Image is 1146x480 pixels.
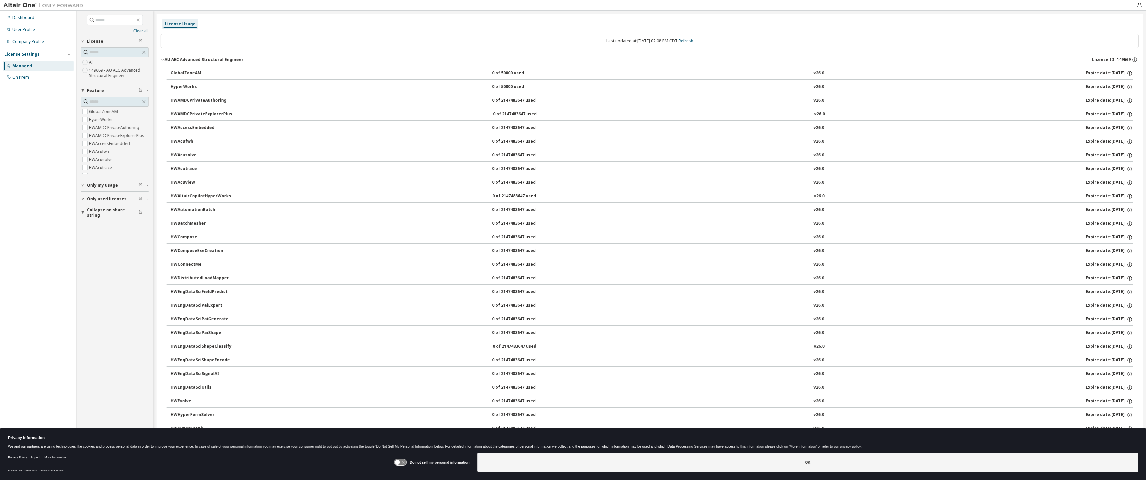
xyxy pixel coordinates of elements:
div: HWEngDataSciPaiGenerate [171,316,231,322]
button: GlobalZoneAM0 of 50000 usedv26.0Expire date:[DATE] [171,66,1133,81]
button: HWAccessEmbedded0 of 2147483647 usedv26.0Expire date:[DATE] [171,121,1133,135]
label: HWAcuview [89,172,112,180]
div: HWConnectMe [171,262,231,268]
div: HWAcufwh [171,139,231,145]
div: Expire date: [DATE] [1086,371,1133,377]
div: v26.0 [814,139,824,145]
div: v26.0 [814,234,824,240]
label: HyperWorks [89,116,114,124]
div: v26.0 [814,248,824,254]
button: HWEngDataSciPaiShape0 of 2147483647 usedv26.0Expire date:[DATE] [171,326,1133,340]
span: License [87,39,103,44]
button: HWEngDataSciPaiGenerate0 of 2147483647 usedv26.0Expire date:[DATE] [171,312,1133,327]
button: HWEngDataSciShapeEncode0 of 2147483647 usedv26.0Expire date:[DATE] [171,353,1133,368]
div: HWComposeExeCreation [171,248,231,254]
div: HyperWorks [171,84,231,90]
div: 0 of 2147483647 used [492,139,552,145]
div: HWAcutrace [171,166,231,172]
div: v26.0 [814,371,824,377]
div: 0 of 2147483647 used [492,330,552,336]
label: HWAMDCPrivateAuthoring [89,124,141,132]
button: HWEngDataSciShapeClassify0 of 2147483647 usedv26.0Expire date:[DATE] [171,339,1133,354]
label: 149669 - AU AEC Advanced Structural Engineer [89,66,149,80]
button: License [81,34,149,49]
div: HWEngDataSciSignalAI [171,371,231,377]
img: Altair One [3,2,87,9]
div: v26.0 [814,207,824,213]
button: HWAcusolve0 of 2147483647 usedv26.0Expire date:[DATE] [171,148,1133,163]
div: Expire date: [DATE] [1086,289,1133,295]
span: Clear filter [139,183,143,188]
div: Company Profile [12,39,44,44]
div: HWAMDCPrivateAuthoring [171,98,231,104]
div: 0 of 2147483647 used [492,193,552,199]
div: HWDistributedLoadMapper [171,275,231,281]
div: v26.0 [814,166,824,172]
a: Refresh [679,38,693,44]
button: Only used licenses [81,192,149,206]
div: 0 of 2147483647 used [492,371,552,377]
span: Clear filter [139,88,143,93]
div: HWAltairCopilotHyperWorks [171,193,231,199]
div: 0 of 2147483647 used [492,398,552,404]
div: 0 of 2147483647 used [492,316,552,322]
label: HWAccessEmbedded [89,140,131,148]
button: HWHyperGraph0 of 2147483647 usedv26.0Expire date:[DATE] [171,421,1133,436]
div: v26.0 [814,111,825,117]
button: HWAMDCPrivateExplorerPlus0 of 2147483647 usedv26.0Expire date:[DATE] [171,107,1133,122]
label: HWAMDCPrivateExplorerPlus [89,132,146,140]
div: Expire date: [DATE] [1086,385,1133,391]
div: v26.0 [814,385,824,391]
div: Expire date: [DATE] [1086,303,1133,309]
a: Clear all [81,28,149,34]
div: Expire date: [DATE] [1086,275,1133,281]
div: Managed [12,63,32,69]
div: AU AEC Advanced Structural Engineer [165,57,244,62]
div: 0 of 2147483647 used [492,412,552,418]
button: HyperWorks0 of 50000 usedv26.0Expire date:[DATE] [171,80,1133,94]
div: GlobalZoneAM [171,70,231,76]
button: HWEvolve0 of 2147483647 usedv26.0Expire date:[DATE] [171,394,1133,409]
button: HWDistributedLoadMapper0 of 2147483647 usedv26.0Expire date:[DATE] [171,271,1133,286]
div: Expire date: [DATE] [1086,84,1133,90]
div: Expire date: [DATE] [1086,412,1133,418]
div: 0 of 2147483647 used [492,152,552,158]
div: 0 of 2147483647 used [492,275,552,281]
span: Clear filter [139,39,143,44]
div: Expire date: [DATE] [1086,207,1133,213]
label: HWAcutrace [89,164,113,172]
div: 0 of 50000 used [492,84,552,90]
div: v26.0 [814,289,824,295]
div: Expire date: [DATE] [1086,357,1133,363]
div: 0 of 2147483647 used [492,166,552,172]
div: License Settings [4,52,40,57]
button: Only my usage [81,178,149,193]
div: 0 of 2147483647 used [492,248,552,254]
div: HWEngDataSciUtils [171,385,231,391]
span: License ID: 149669 [1092,57,1131,62]
span: Collapse on share string [87,207,139,218]
div: 0 of 2147483647 used [492,234,552,240]
div: 0 of 2147483647 used [492,180,552,186]
div: Expire date: [DATE] [1086,248,1133,254]
span: Clear filter [139,210,143,215]
div: 0 of 2147483647 used [492,289,552,295]
button: HWAltairCopilotHyperWorks0 of 2147483647 usedv26.0Expire date:[DATE] [171,189,1133,204]
div: 0 of 50000 used [492,70,552,76]
button: HWAcufwh0 of 2147483647 usedv26.0Expire date:[DATE] [171,134,1133,149]
div: HWAcusolve [171,152,231,158]
span: Only my usage [87,183,118,188]
div: v26.0 [814,412,824,418]
div: HWEngDataSciShapeClassify [171,344,232,350]
div: v26.0 [814,357,824,363]
div: Expire date: [DATE] [1086,166,1133,172]
div: Expire date: [DATE] [1086,180,1133,186]
div: v26.0 [814,303,824,309]
button: HWAcuview0 of 2147483647 usedv26.0Expire date:[DATE] [171,175,1133,190]
div: 0 of 2147483647 used [493,344,553,350]
div: 0 of 2147483647 used [492,426,552,432]
div: User Profile [12,27,35,32]
label: All [89,58,95,66]
span: Only used licenses [87,196,127,202]
div: Dashboard [12,15,34,20]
